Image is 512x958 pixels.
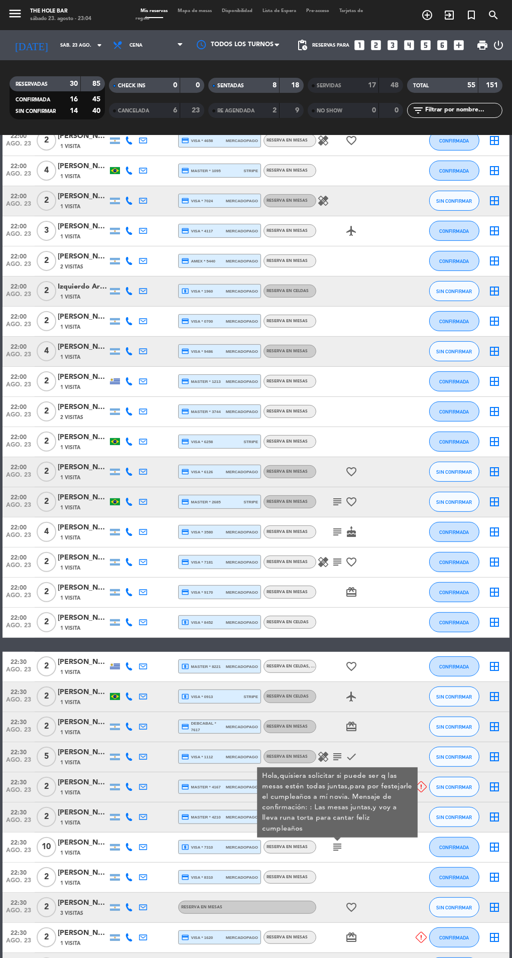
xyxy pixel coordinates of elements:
[488,556,500,568] i: border_all
[60,414,83,422] span: 2 Visitas
[181,317,189,325] i: credit_card
[181,136,213,145] span: visa * 4658
[37,462,56,482] span: 2
[429,612,479,632] button: CONFIRMADA
[368,82,376,89] strong: 17
[419,39,432,52] i: looks_5
[226,318,258,325] span: mercadopago
[181,197,213,205] span: visa * 7024
[429,311,479,331] button: CONFIRMADA
[429,582,479,602] button: CONFIRMADA
[181,558,213,566] span: visa * 7181
[181,167,221,175] span: master * 1095
[436,784,472,790] span: SIN CONFIRMAR
[8,35,55,55] i: [DATE]
[181,257,189,265] i: credit_card
[37,432,56,452] span: 2
[93,107,103,114] strong: 40
[58,432,108,443] div: [PERSON_NAME]
[58,221,108,232] div: [PERSON_NAME]
[429,656,479,676] button: CONFIRMADA
[296,107,302,114] strong: 9
[488,405,500,418] i: border_all
[181,438,189,446] i: credit_card
[6,532,31,543] span: ago. 23
[60,534,80,542] span: 1 Visita
[317,556,329,568] i: healing
[6,190,31,201] span: 22:00
[60,564,80,572] span: 1 Visita
[486,82,500,89] strong: 151
[488,345,500,357] i: border_all
[70,96,78,103] strong: 16
[217,83,244,88] span: SENTADAS
[429,221,479,241] button: CONFIRMADA
[37,552,56,572] span: 2
[60,504,80,512] span: 1 Visita
[181,407,189,416] i: credit_card
[292,82,302,89] strong: 18
[429,130,479,151] button: CONFIRMADA
[429,807,479,827] button: SIN CONFIRMAR
[429,897,479,917] button: SIN CONFIRMAR
[6,472,31,483] span: ago. 23
[6,250,31,261] span: 22:00
[226,378,258,385] span: mercadopago
[436,905,472,910] span: SIN CONFIRMAR
[58,401,108,413] div: [PERSON_NAME] DRI
[181,618,189,626] i: local_atm
[181,347,189,355] i: credit_card
[267,139,308,143] span: RESERVA EN MESAS
[267,470,308,474] span: RESERVA EN MESAS
[267,349,308,353] span: RESERVA EN MESAS
[173,107,177,114] strong: 6
[258,9,301,13] span: Lista de Espera
[37,311,56,331] span: 2
[181,618,213,626] span: visa * 8452
[273,107,277,114] strong: 2
[93,80,103,87] strong: 85
[372,107,376,114] strong: 0
[192,107,202,114] strong: 23
[429,281,479,301] button: SIN CONFIRMAR
[173,9,217,13] span: Mapa de mesas
[226,198,258,204] span: mercadopago
[58,612,108,624] div: [PERSON_NAME]
[439,439,469,445] span: CONFIRMADA
[181,287,189,295] i: local_atm
[386,39,399,52] i: looks_3
[273,82,277,89] strong: 8
[181,498,221,506] span: master * 2685
[60,203,80,211] span: 1 Visita
[267,199,308,203] span: RESERVA EN MESAS
[439,560,469,565] span: CONFIRMADA
[6,321,31,333] span: ago. 23
[488,285,500,297] i: border_all
[37,656,56,676] span: 2
[429,401,479,422] button: CONFIRMADA
[37,401,56,422] span: 2
[429,747,479,767] button: SIN CONFIRMAR
[439,620,469,625] span: CONFIRMADA
[439,379,469,384] span: CONFIRMADA
[58,341,108,353] div: [PERSON_NAME]
[181,377,189,385] i: credit_card
[226,559,258,566] span: mercadopago
[181,136,189,145] i: credit_card
[345,134,357,147] i: favorite_border
[429,837,479,857] button: CONFIRMADA
[6,491,31,502] span: 22:00
[488,375,500,387] i: border_all
[467,82,475,89] strong: 55
[60,323,80,331] span: 1 Visita
[6,141,31,152] span: ago. 23
[37,492,56,512] span: 2
[267,259,308,263] span: RESERVA EN MESAS
[181,588,189,596] i: credit_card
[436,814,472,820] span: SIN CONFIRMAR
[476,39,488,51] span: print
[439,138,469,144] span: CONFIRMADA
[429,867,479,887] button: CONFIRMADA
[429,552,479,572] button: CONFIRMADA
[6,622,31,634] span: ago. 23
